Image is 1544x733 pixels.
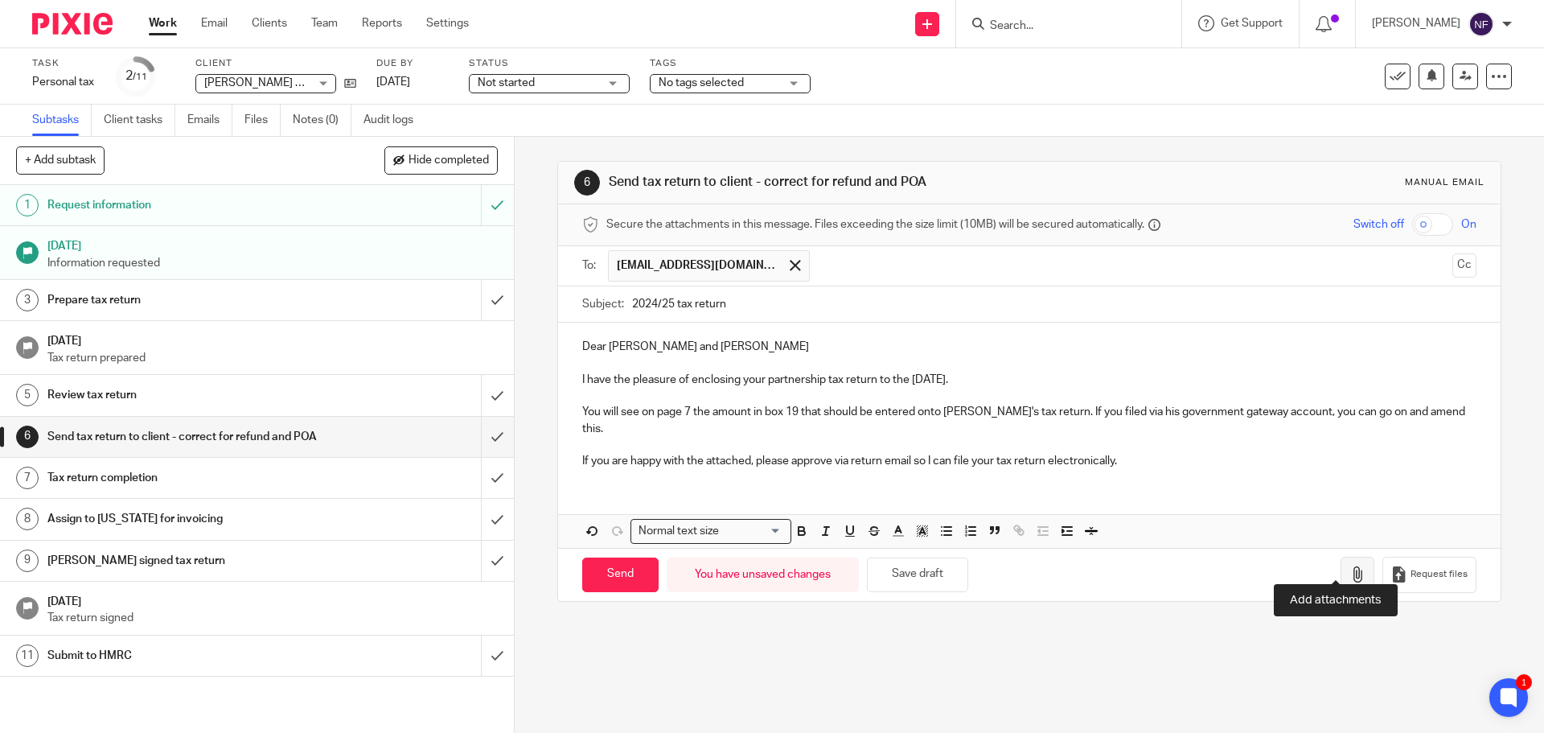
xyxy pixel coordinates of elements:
a: Reports [362,15,402,31]
button: Hide completed [384,146,498,174]
div: 1 [1516,674,1532,690]
span: No tags selected [659,77,744,89]
div: 6 [16,426,39,448]
label: Tags [650,57,811,70]
span: Request files [1411,568,1468,581]
div: 9 [16,550,39,572]
label: Subject: [582,296,624,312]
p: Information requested [47,255,498,271]
a: Subtasks [32,105,92,136]
p: You will see on page 7 the amount in box 19 that should be entered onto [PERSON_NAME]'s tax retur... [582,404,1476,437]
div: 8 [16,508,39,530]
h1: Send tax return to client - correct for refund and POA [609,174,1064,191]
span: On [1461,216,1476,233]
button: Save draft [867,558,968,592]
div: 3 [16,289,39,311]
span: [PERSON_NAME] Partnership [204,77,354,89]
h1: Send tax return to client - correct for refund and POA [47,425,326,449]
span: Get Support [1221,18,1283,29]
h1: [DATE] [47,234,498,254]
label: Client [195,57,356,70]
h1: [DATE] [47,590,498,610]
p: I have the pleasure of enclosing your partnership tax return to the [DATE]. [582,372,1476,388]
p: [PERSON_NAME] [1372,15,1460,31]
span: Normal text size [634,523,722,540]
span: [DATE] [376,76,410,88]
img: Pixie [32,13,113,35]
input: Send [582,558,659,592]
h1: Assign to [US_STATE] for invoicing [47,507,326,531]
input: Search for option [724,523,782,540]
label: Task [32,57,96,70]
small: /11 [133,72,147,81]
a: Email [201,15,228,31]
a: Team [311,15,338,31]
p: Dear [PERSON_NAME] and [PERSON_NAME] [582,339,1476,355]
a: Clients [252,15,287,31]
span: Secure the attachments in this message. Files exceeding the size limit (10MB) will be secured aut... [606,216,1144,233]
span: Switch off [1353,216,1404,233]
input: Search [988,19,1133,34]
img: svg%3E [1468,11,1494,37]
div: 11 [16,644,39,667]
div: 6 [574,170,600,196]
div: 2 [125,67,147,85]
span: Hide completed [409,154,489,167]
div: 7 [16,467,39,489]
span: Not started [478,77,535,89]
label: Due by [376,57,449,70]
div: Manual email [1405,176,1484,189]
label: Status [469,57,630,70]
div: You have unsaved changes [667,558,859,592]
h1: Review tax return [47,383,326,407]
a: Audit logs [363,105,425,136]
button: Cc [1452,253,1476,278]
h1: Prepare tax return [47,288,326,312]
button: Request files [1382,557,1476,593]
button: + Add subtask [16,146,105,174]
a: Settings [426,15,469,31]
h1: Submit to HMRC [47,644,326,668]
a: Work [149,15,177,31]
span: [EMAIL_ADDRESS][DOMAIN_NAME] [617,257,778,274]
p: If you are happy with the attached, please approve via return email so I can file your tax return... [582,453,1476,469]
a: Notes (0) [293,105,351,136]
div: 5 [16,384,39,406]
a: Files [244,105,281,136]
h1: [DATE] [47,329,498,349]
h1: [PERSON_NAME] signed tax return [47,549,326,573]
h1: Request information [47,193,326,217]
div: 1 [16,194,39,216]
label: To: [582,257,600,274]
p: Tax return signed [47,610,498,626]
a: Emails [187,105,232,136]
h1: Tax return completion [47,466,326,490]
a: Client tasks [104,105,175,136]
p: Tax return prepared [47,350,498,366]
div: Personal tax [32,74,96,90]
div: Search for option [630,519,791,544]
